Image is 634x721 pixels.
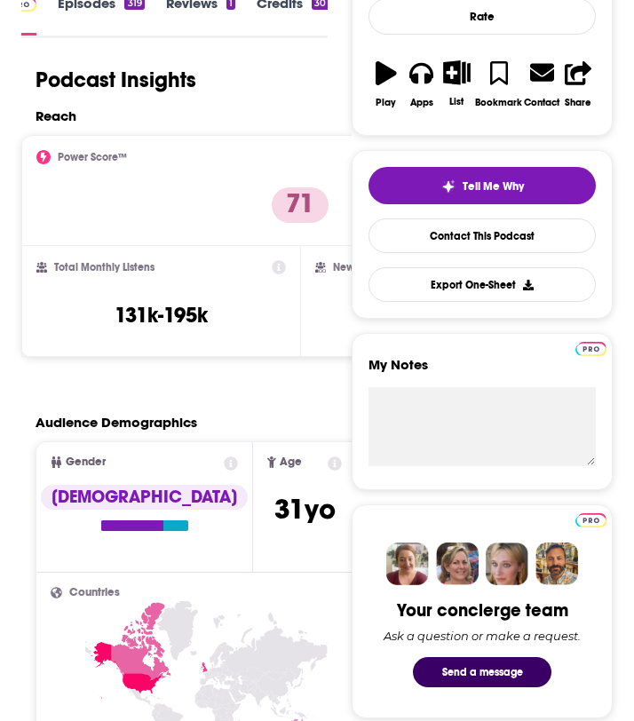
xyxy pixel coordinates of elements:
[36,414,197,431] h2: Audience Demographics
[560,49,596,119] button: Share
[440,49,475,118] button: List
[386,543,429,585] img: Sydney Profile
[280,456,302,468] span: Age
[54,261,155,273] h2: Total Monthly Listens
[41,485,248,510] div: [DEMOGRAPHIC_DATA]
[524,96,559,108] div: Contact
[575,339,606,356] a: Pro website
[333,261,431,273] h2: New Episode Listens
[36,67,196,93] h1: Podcast Insights
[369,267,596,302] button: Export One-Sheet
[449,96,464,107] div: List
[535,543,578,585] img: Jon Profile
[397,599,568,622] div: Your concierge team
[463,179,524,194] span: Tell Me Why
[376,97,396,108] div: Play
[274,492,336,527] span: 31 yo
[575,342,606,356] img: Podchaser Pro
[575,513,606,527] img: Podchaser Pro
[384,629,581,643] div: Ask a question or make a request.
[404,49,440,119] button: Apps
[475,97,522,108] div: Bookmark
[272,187,329,223] p: 71
[66,456,106,468] span: Gender
[36,107,76,124] h2: Reach
[413,657,551,687] button: Send a message
[58,151,127,163] h2: Power Score™
[369,49,404,119] button: Play
[115,302,208,329] h3: 131k-195k
[523,49,560,119] a: Contact
[436,543,479,585] img: Barbara Profile
[486,543,528,585] img: Jules Profile
[565,97,591,108] div: Share
[575,511,606,527] a: Pro website
[69,587,120,598] span: Countries
[474,49,523,119] button: Bookmark
[441,179,456,194] img: tell me why sparkle
[369,356,596,387] label: My Notes
[369,218,596,253] a: Contact This Podcast
[410,97,433,108] div: Apps
[369,167,596,204] button: tell me why sparkleTell Me Why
